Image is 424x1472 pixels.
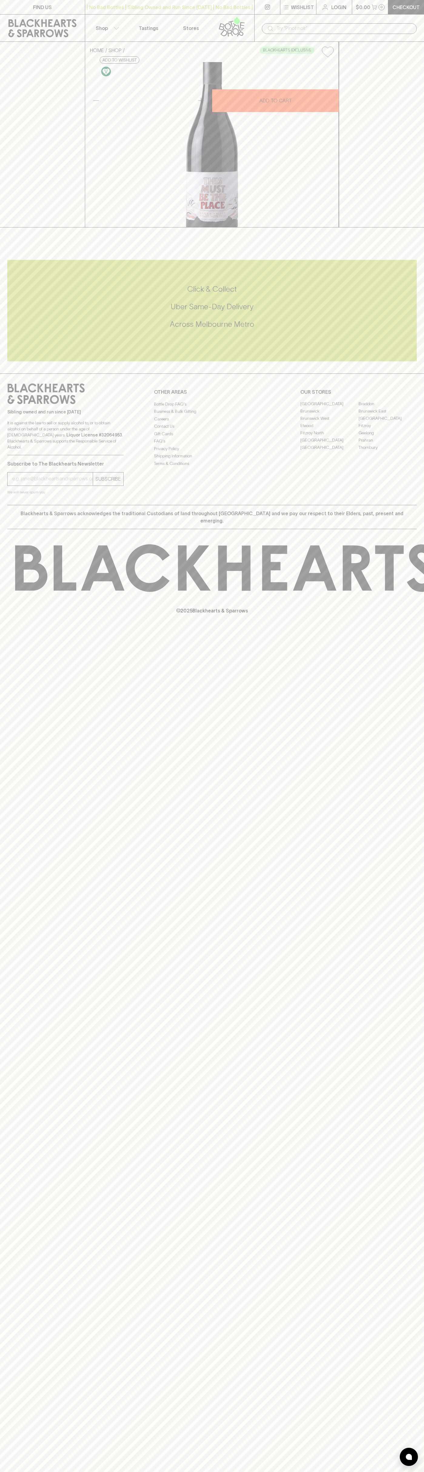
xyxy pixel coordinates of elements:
p: $0.00 [356,4,370,11]
a: Privacy Policy [154,445,270,452]
a: Prahran [359,437,417,444]
a: Contact Us [154,423,270,430]
p: Wishlist [291,4,314,11]
a: Thornbury [359,444,417,451]
a: Brunswick East [359,408,417,415]
h5: Across Melbourne Metro [7,319,417,329]
p: FIND US [33,4,52,11]
a: Gift Cards [154,430,270,437]
a: [GEOGRAPHIC_DATA] [300,437,359,444]
a: Brunswick [300,408,359,415]
div: Call to action block [7,260,417,361]
img: 36678.png [85,62,339,227]
a: SHOP [109,48,122,53]
button: SUBSCRIBE [93,472,123,486]
a: Made without the use of any animal products. [100,65,112,78]
p: Sibling owned and run since [DATE] [7,409,124,415]
button: Shop [85,15,128,41]
p: We will never spam you [7,489,124,495]
p: ADD TO CART [259,97,292,104]
p: Shop [96,25,108,32]
h5: Click & Collect [7,284,417,294]
p: 0 [380,5,383,9]
p: Tastings [139,25,158,32]
a: Elwood [300,422,359,429]
a: [GEOGRAPHIC_DATA] [359,415,417,422]
span: BLACKHEARTS EXCLUSIVE [260,47,314,53]
a: Brunswick West [300,415,359,422]
h5: Uber Same-Day Delivery [7,302,417,312]
p: OTHER AREAS [154,388,270,396]
input: e.g. jane@blackheartsandsparrows.com.au [12,474,93,484]
a: HOME [90,48,104,53]
a: Shipping Information [154,453,270,460]
button: Add to wishlist [100,56,139,64]
a: Fitzroy North [300,429,359,437]
a: Braddon [359,400,417,408]
input: Try "Pinot noir" [276,24,412,33]
a: Fitzroy [359,422,417,429]
img: Vegan [101,67,111,76]
p: Blackhearts & Sparrows acknowledges the traditional Custodians of land throughout [GEOGRAPHIC_DAT... [12,510,412,524]
p: OUR STORES [300,388,417,396]
a: Tastings [127,15,170,41]
p: Subscribe to The Blackhearts Newsletter [7,460,124,467]
a: Terms & Conditions [154,460,270,467]
a: Business & Bulk Gifting [154,408,270,415]
a: Stores [170,15,212,41]
a: Careers [154,415,270,423]
button: ADD TO CART [212,89,339,112]
p: Checkout [392,4,420,11]
p: Login [331,4,346,11]
a: FAQ's [154,438,270,445]
a: [GEOGRAPHIC_DATA] [300,400,359,408]
strong: Liquor License #32064953 [66,433,122,437]
p: Stores [183,25,199,32]
p: It is against the law to sell or supply alcohol to, or to obtain alcohol on behalf of a person un... [7,420,124,450]
a: Geelong [359,429,417,437]
img: bubble-icon [406,1454,412,1460]
button: Add to wishlist [319,44,336,60]
p: SUBSCRIBE [95,475,121,482]
a: [GEOGRAPHIC_DATA] [300,444,359,451]
a: Bottle Drop FAQ's [154,400,270,408]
